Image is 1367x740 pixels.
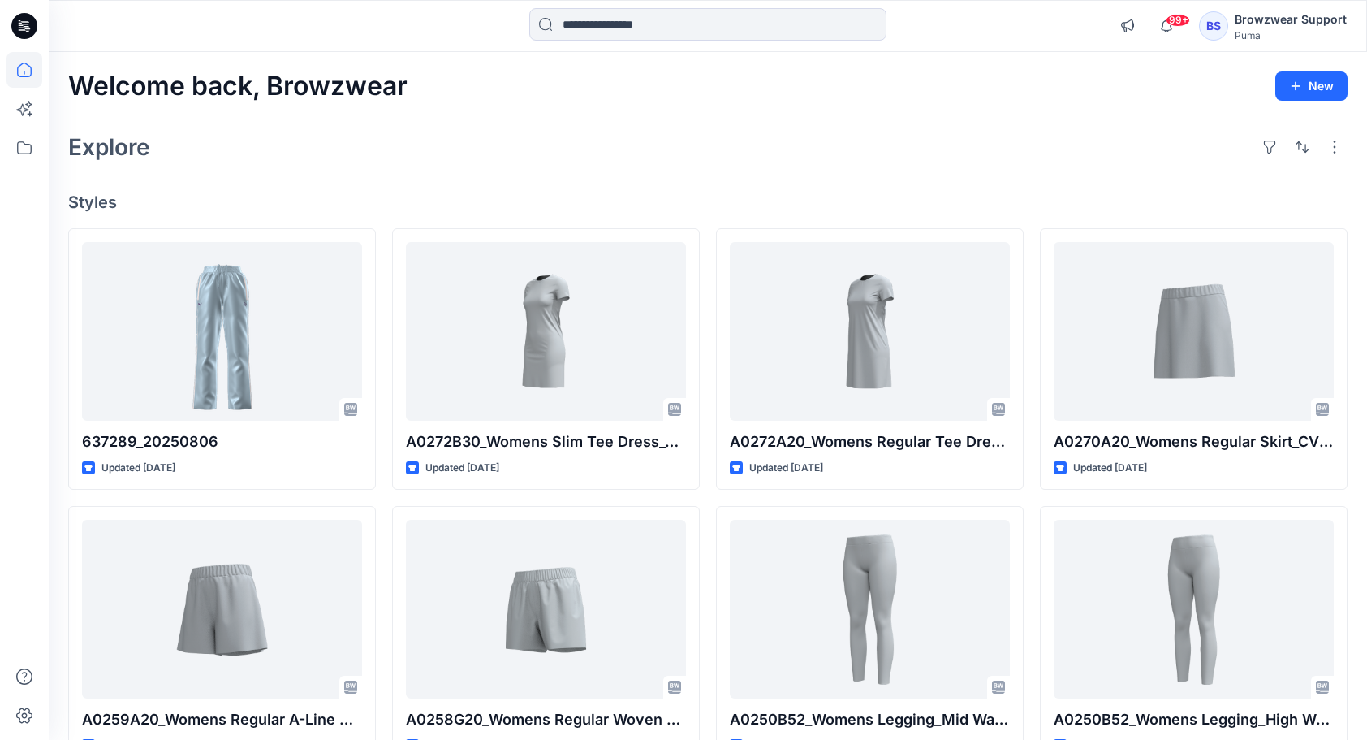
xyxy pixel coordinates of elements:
[406,708,686,731] p: A0258G20_Womens Regular Woven Shorts_CV01
[406,520,686,699] a: A0258G20_Womens Regular Woven Shorts_CV01
[82,520,362,699] a: A0259A20_Womens Regular A-Line Shorts_High Waist_CV01
[730,708,1010,731] p: A0250B52_Womens Legging_Mid Waist_CV-01
[1073,460,1147,477] p: Updated [DATE]
[749,460,823,477] p: Updated [DATE]
[1235,10,1347,29] div: Browzwear Support
[1054,520,1334,699] a: A0250B52_Womens Legging_High Waist_CV-03
[68,193,1348,212] h4: Styles
[1235,29,1347,41] div: Puma
[730,431,1010,453] p: A0272A20_Womens Regular Tee Dress_CV01
[425,460,499,477] p: Updated [DATE]
[1054,242,1334,421] a: A0270A20_Womens Regular Skirt_CV01
[101,460,175,477] p: Updated [DATE]
[1166,14,1190,27] span: 99+
[68,134,150,160] h2: Explore
[82,708,362,731] p: A0259A20_Womens Regular A-Line Shorts_High Waist_CV01
[730,242,1010,421] a: A0272A20_Womens Regular Tee Dress_CV01
[730,520,1010,699] a: A0250B52_Womens Legging_Mid Waist_CV-01
[1275,71,1348,101] button: New
[82,431,362,453] p: 637289_20250806
[1054,431,1334,453] p: A0270A20_Womens Regular Skirt_CV01
[1199,11,1228,41] div: BS
[406,242,686,421] a: A0272B30_Womens Slim Tee Dress_CV01
[82,242,362,421] a: 637289_20250806
[1054,708,1334,731] p: A0250B52_Womens Legging_High Waist_CV-03
[406,431,686,453] p: A0272B30_Womens Slim Tee Dress_CV01
[68,71,408,102] h2: Welcome back, Browzwear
